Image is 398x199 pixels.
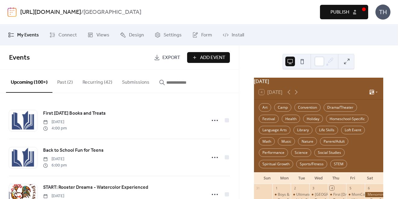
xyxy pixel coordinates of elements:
div: Festival [259,115,279,123]
div: Fri [344,172,361,184]
span: [DATE] [43,119,67,125]
a: Connect [45,27,81,43]
div: Music [278,137,295,146]
div: Social Studies [314,148,345,157]
div: Boys & Girls Brigade: Climbing Club [278,192,337,197]
span: Back to School Fun for Teens [43,147,104,154]
div: First [DATE] Books and Treats [333,192,383,197]
div: Drama/Theater [324,103,357,112]
div: Homeschool-Specific [326,115,368,123]
button: Publish [320,5,368,19]
div: Camp [274,103,291,112]
span: Connect [58,32,77,39]
span: 6:00 pm [43,162,67,169]
img: logo [8,7,17,17]
div: 31 [256,186,260,190]
div: MomCo Meeting [352,192,380,197]
a: First [DATE] Books and Treats [43,110,106,117]
div: [DATE] [254,78,383,85]
div: Boys & Girls Brigade: Climbing Club [272,192,291,197]
a: Back to School Fun for Teens [43,147,104,154]
div: Loft Event [341,126,365,134]
div: Tue [293,172,310,184]
span: Install [232,32,244,39]
span: Form [201,32,212,39]
div: Math [259,137,275,146]
button: Recurring (42) [78,70,117,92]
a: Install [218,27,249,43]
div: Ultimate Fusion Athletics: Family Open Gym [291,192,309,197]
a: [URL][DOMAIN_NAME] [20,7,81,18]
div: Mon [276,172,293,184]
div: Sun [259,172,276,184]
div: Thu [327,172,344,184]
div: Library [293,126,312,134]
span: Add Event [200,54,225,61]
span: Events [9,51,30,64]
div: 6 [367,186,371,190]
a: Settings [150,27,186,43]
span: Settings [164,32,182,39]
b: / [81,7,83,18]
button: Submissions [117,70,154,92]
span: My Events [17,32,39,39]
div: Spiritual Growth [259,160,293,168]
div: Health [282,115,300,123]
b: [GEOGRAPHIC_DATA] [83,7,141,18]
a: Design [115,27,149,43]
div: First Thursday Books and Treats [328,192,346,197]
a: Views [83,27,114,43]
div: Neenah Plaza: HomeSchool Skating [309,192,328,197]
div: Life Skills [315,126,338,134]
div: STEM [330,160,347,168]
div: Performance [259,148,288,157]
div: Science [291,148,311,157]
div: Parent/Adult [320,137,348,146]
span: START: Rooster Dreams - Watercolor Experienced [43,184,148,191]
button: Upcoming (100+) [6,70,52,93]
button: Add Event [187,52,230,63]
div: Art [259,103,271,112]
a: Export [149,52,185,63]
span: [DATE] [43,156,67,162]
div: Holiday [303,115,323,123]
a: START: Rooster Dreams - Watercolor Experienced [43,184,148,191]
div: Sat [361,172,378,184]
div: 3 [311,186,316,190]
div: Ultimate Fusion Athletics: Family Open Gym [296,192,369,197]
div: Convention [294,103,321,112]
div: Wed [310,172,327,184]
span: First [DATE] Books and Treats [43,110,106,117]
span: Publish [331,9,349,16]
div: Language Arts [259,126,290,134]
div: TH [375,5,390,20]
div: MomCo Meeting [346,192,365,197]
div: 5 [348,186,353,190]
div: Sports/Fitness [296,160,327,168]
div: 1 [274,186,279,190]
div: Menominee Park Zoo: Snooze at the Zoo [365,192,383,197]
button: Past (2) [52,70,78,92]
div: 4 [330,186,334,190]
div: 2 [293,186,297,190]
span: 4:00 pm [43,125,67,132]
div: [GEOGRAPHIC_DATA]: HomeSchool Skating [315,192,388,197]
span: Design [129,32,144,39]
a: Form [188,27,217,43]
span: Export [162,54,180,61]
span: Views [96,32,109,39]
div: Nature [298,137,317,146]
a: My Events [4,27,43,43]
